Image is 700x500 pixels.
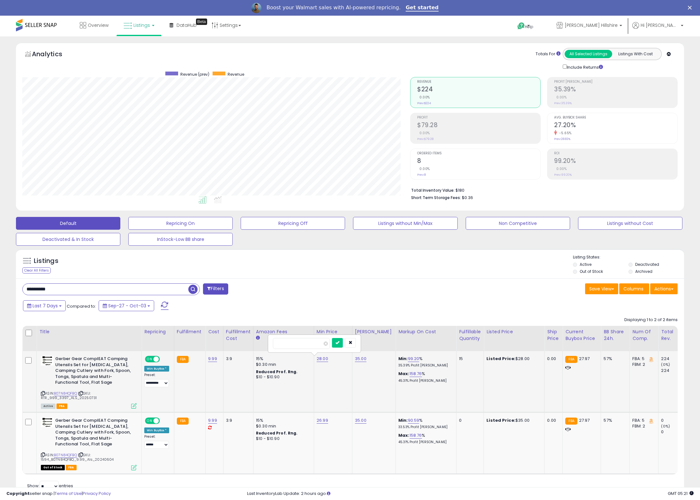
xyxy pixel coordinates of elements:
div: 15% [256,418,309,423]
span: Compared to: [67,303,96,309]
span: Ordered Items [417,152,540,155]
small: -5.65% [557,131,572,135]
img: Profile image for Adrian [251,3,261,13]
div: Fulfillable Quantity [459,328,481,342]
a: 9.99 [208,417,217,424]
button: InStock-Low BB share [128,233,233,246]
b: Gerber Gear ComplEAT Camping Utensils Set for [MEDICAL_DATA], Camping Cutlery with Fork, Spoon, T... [55,356,133,387]
div: ASIN: [41,356,137,408]
span: FBA [56,404,67,409]
span: All listings that are currently out of stock and unavailable for purchase on Amazon [41,465,65,470]
div: Fulfillment Cost [226,328,251,342]
b: Listed Price: [486,417,516,423]
th: The percentage added to the cost of goods (COGS) that forms the calculator for Min & Max prices. [396,326,456,351]
h2: 27.20% [554,121,677,130]
a: Terms of Use [55,490,82,496]
div: Win BuyBox * [144,366,169,372]
span: Revenue [228,72,244,77]
small: 0.00% [417,131,430,135]
span: Listings [133,22,150,28]
button: Columns [619,283,649,294]
small: 0.00% [554,166,567,171]
small: Prev: 8 [417,173,426,177]
div: FBM: 2 [632,423,653,429]
div: Close [688,6,694,10]
small: Prev: 28.83% [554,137,570,141]
small: (0%) [661,362,670,367]
span: Avg. Buybox Share [554,116,677,119]
div: Min Price [317,328,350,335]
small: Prev: $79.28 [417,137,433,141]
div: 0 [661,418,687,423]
div: Last InventoryLab Update: 2 hours ago. [247,491,694,497]
p: 35.39% Profit [PERSON_NAME] [398,363,451,368]
a: 9.99 [208,356,217,362]
button: Default [16,217,120,230]
div: Cost [208,328,221,335]
div: 0 [459,418,479,423]
span: OFF [159,357,169,362]
small: (0%) [661,424,670,429]
b: Reduced Prof. Rng. [256,369,298,374]
button: Listings without Min/Max [353,217,457,230]
a: 99.20 [408,356,419,362]
div: % [398,371,451,383]
small: Amazon Fees. [256,335,260,341]
div: Clear All Filters [22,267,51,273]
h2: 99.20% [554,157,677,166]
h2: $79.28 [417,121,540,130]
a: 90.59 [408,417,419,424]
div: % [398,356,451,368]
button: Sep-27 - Oct-03 [99,300,154,311]
div: % [398,433,451,444]
div: Include Returns [558,63,611,71]
div: Listed Price [486,328,542,335]
div: ASIN: [41,418,137,470]
button: Actions [650,283,678,294]
h5: Listings [34,257,58,265]
span: 27.97 [579,417,590,423]
span: | SKU: 1594_B07N84QFBQ_9.99_Als_20240604 [41,452,114,462]
strong: Copyright [6,490,30,496]
h2: 8 [417,157,540,166]
div: 0.00 [547,418,558,423]
div: BB Share 24h. [604,328,627,342]
a: Privacy Policy [83,490,111,496]
div: % [398,418,451,429]
span: OFF [159,418,169,424]
div: $0.30 min [256,362,309,367]
div: FBM: 2 [632,362,653,367]
li: $180 [411,186,673,194]
b: Total Inventory Value: [411,188,455,193]
div: Boost your Walmart sales with AI-powered repricing. [267,4,401,11]
small: FBA [565,418,577,425]
div: 0 [661,429,687,435]
div: $35.00 [486,418,539,423]
a: 28.00 [317,356,328,362]
div: FBA: 5 [632,418,653,423]
p: 45.31% Profit [PERSON_NAME] [398,379,451,383]
small: Prev: 99.20% [554,173,572,177]
small: Prev: $224 [417,101,431,105]
span: $0.36 [462,195,473,201]
span: 2025-10-11 05:21 GMT [668,490,694,496]
a: Help [512,17,546,36]
a: [PERSON_NAME] Hillshire [552,16,627,36]
small: FBA [177,418,189,425]
a: B07N84QFBQ [54,391,77,396]
div: Fulfillment [177,328,203,335]
small: FBA [177,356,189,363]
div: seller snap | | [6,491,111,497]
div: Displaying 1 to 2 of 2 items [624,317,678,323]
p: 45.31% Profit [PERSON_NAME] [398,440,451,444]
label: Deactivated [635,262,659,267]
a: B07N84QFBQ [54,452,77,458]
button: Last 7 Days [23,300,66,311]
b: Reduced Prof. Rng. [256,430,298,436]
span: | SKU: RTR_999_3397_ALS_20250731 [41,391,97,400]
span: ROI [554,152,677,155]
button: Save View [585,283,618,294]
span: [PERSON_NAME] Hillshire [565,22,618,28]
span: Columns [623,286,644,292]
div: Total Rev. [661,328,684,342]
